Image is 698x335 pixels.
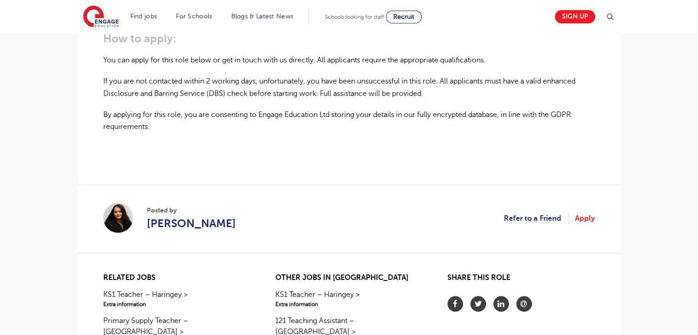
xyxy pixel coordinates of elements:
a: Refer to a Friend [504,212,569,224]
p: By applying for this role, you are consenting to Engage Education Ltd storing your details in our... [103,109,595,133]
a: Blogs & Latest News [231,13,294,20]
a: Recruit [386,11,422,23]
span: Schools looking for staff [325,14,384,20]
p: If you are not contacted within 2 working days, unfortunately, you have been unsuccessful in this... [103,75,595,100]
a: Sign up [555,10,595,23]
a: [PERSON_NAME] [147,215,236,232]
span: Recruit [393,13,414,20]
p: You can apply for this role below or get in touch with us directly. All applicants require the ap... [103,54,595,66]
p: ​​​​​​​ [103,163,595,175]
h2: Share this role [447,274,595,287]
span: Posted by [147,206,236,215]
p: ​​​​​​​ [103,142,595,154]
a: Find jobs [130,13,157,20]
a: Apply [575,212,595,224]
h3: How to apply: [103,32,595,45]
h2: Related jobs [103,274,251,282]
a: KS1 Teacher – Haringey >Extra information [103,289,251,308]
img: Engage Education [83,6,119,28]
a: For Schools [176,13,212,20]
h2: Other jobs in [GEOGRAPHIC_DATA] [275,274,423,282]
span: Extra information [275,300,423,308]
span: Extra information [103,300,251,308]
a: KS1 Teacher – Haringey >Extra information [275,289,423,308]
